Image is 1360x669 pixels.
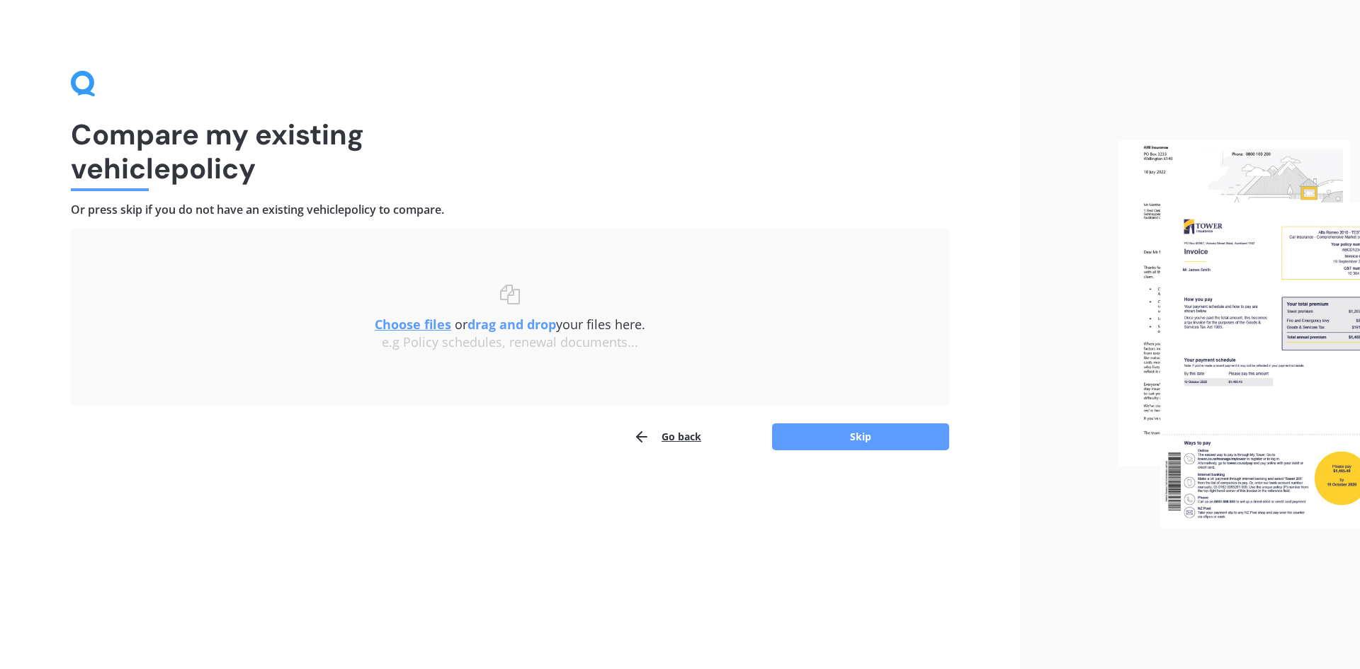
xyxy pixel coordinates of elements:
[99,335,921,350] div: e.g Policy schedules, renewal documents...
[467,316,556,333] b: drag and drop
[772,423,949,450] button: Skip
[71,202,949,217] h4: Or press skip if you do not have an existing vehicle policy to compare.
[375,316,645,333] span: or your files here.
[375,316,451,333] u: Choose files
[1118,140,1360,530] img: files.webp
[633,423,701,451] button: Go back
[71,118,949,185] h1: Compare my existing vehicle policy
